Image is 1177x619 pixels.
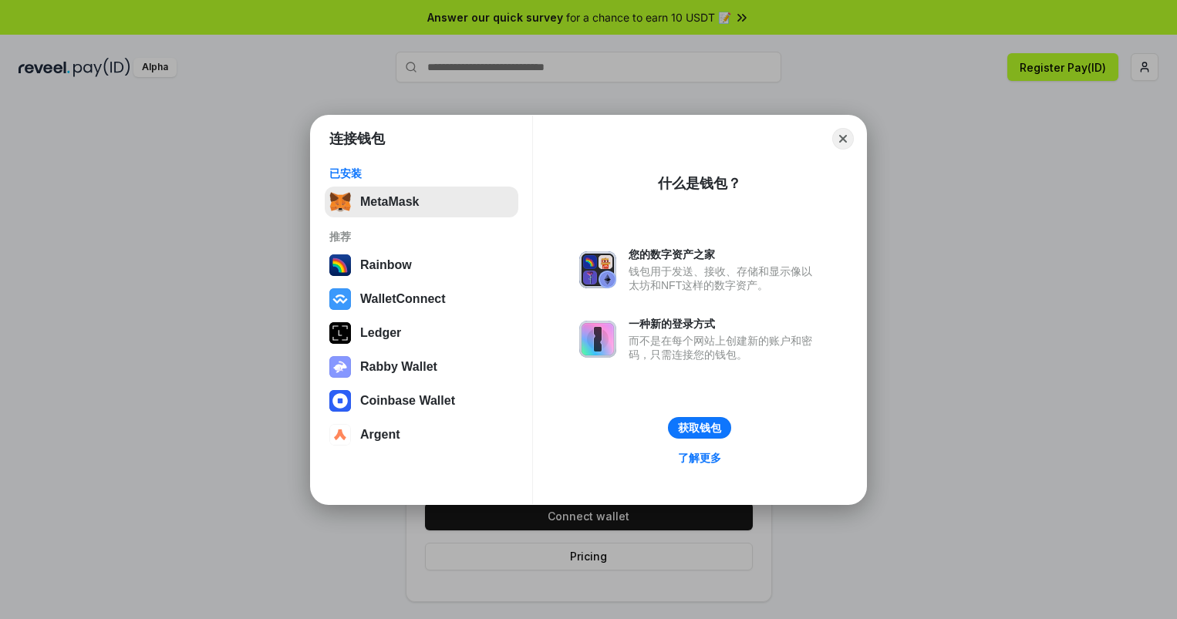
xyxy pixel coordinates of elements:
div: Coinbase Wallet [360,394,455,408]
img: svg+xml,%3Csvg%20width%3D%2228%22%20height%3D%2228%22%20viewBox%3D%220%200%2028%2028%22%20fill%3D... [329,390,351,412]
button: Rainbow [325,250,518,281]
a: 了解更多 [669,448,730,468]
img: svg+xml,%3Csvg%20fill%3D%22none%22%20height%3D%2233%22%20viewBox%3D%220%200%2035%2033%22%20width%... [329,191,351,213]
img: svg+xml,%3Csvg%20xmlns%3D%22http%3A%2F%2Fwww.w3.org%2F2000%2Fsvg%22%20fill%3D%22none%22%20viewBox... [579,251,616,288]
div: 已安装 [329,167,514,180]
img: svg+xml,%3Csvg%20width%3D%22120%22%20height%3D%22120%22%20viewBox%3D%220%200%20120%20120%22%20fil... [329,254,351,276]
div: 获取钱包 [678,421,721,435]
div: 什么是钱包？ [658,174,741,193]
button: 获取钱包 [668,417,731,439]
button: Rabby Wallet [325,352,518,382]
button: Coinbase Wallet [325,385,518,416]
button: Ledger [325,318,518,348]
div: 了解更多 [678,451,721,465]
img: svg+xml,%3Csvg%20xmlns%3D%22http%3A%2F%2Fwww.w3.org%2F2000%2Fsvg%22%20fill%3D%22none%22%20viewBox... [329,356,351,378]
div: 而不是在每个网站上创建新的账户和密码，只需连接您的钱包。 [629,334,820,362]
img: svg+xml,%3Csvg%20width%3D%2228%22%20height%3D%2228%22%20viewBox%3D%220%200%2028%2028%22%20fill%3D... [329,288,351,310]
button: MetaMask [325,187,518,217]
div: Rainbow [360,258,412,272]
div: WalletConnect [360,292,446,306]
img: svg+xml,%3Csvg%20xmlns%3D%22http%3A%2F%2Fwww.w3.org%2F2000%2Fsvg%22%20fill%3D%22none%22%20viewBox... [579,321,616,358]
div: 推荐 [329,230,514,244]
div: Rabby Wallet [360,360,437,374]
button: Close [832,128,854,150]
div: 一种新的登录方式 [629,317,820,331]
div: Ledger [360,326,401,340]
div: Argent [360,428,400,442]
button: Argent [325,419,518,450]
div: MetaMask [360,195,419,209]
img: svg+xml,%3Csvg%20width%3D%2228%22%20height%3D%2228%22%20viewBox%3D%220%200%2028%2028%22%20fill%3D... [329,424,351,446]
button: WalletConnect [325,284,518,315]
img: svg+xml,%3Csvg%20xmlns%3D%22http%3A%2F%2Fwww.w3.org%2F2000%2Fsvg%22%20width%3D%2228%22%20height%3... [329,322,351,344]
div: 您的数字资产之家 [629,247,820,261]
div: 钱包用于发送、接收、存储和显示像以太坊和NFT这样的数字资产。 [629,264,820,292]
h1: 连接钱包 [329,130,385,148]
